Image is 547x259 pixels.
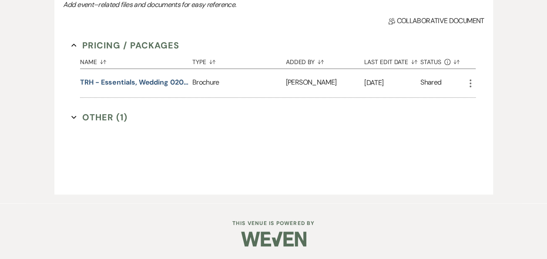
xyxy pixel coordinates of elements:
[192,69,286,97] div: Brochure
[71,39,179,52] button: Pricing / Packages
[388,16,484,26] span: Collaborative document
[420,52,465,68] button: Status
[286,52,364,68] button: Added By
[80,52,192,68] button: Name
[364,52,420,68] button: Last Edit Date
[420,77,441,89] div: Shared
[364,77,420,89] p: [DATE]
[286,69,364,97] div: [PERSON_NAME]
[241,224,306,254] img: Weven Logo
[71,111,128,124] button: Other (1)
[192,52,286,68] button: Type
[420,59,441,65] span: Status
[80,77,189,88] button: TRH - Essentials, Wedding 020925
